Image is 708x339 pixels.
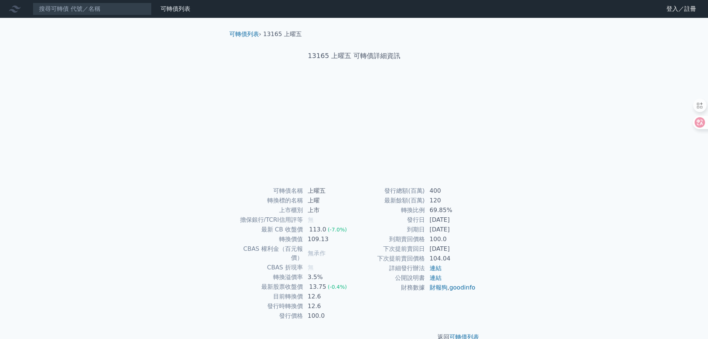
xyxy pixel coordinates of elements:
[354,205,425,215] td: 轉換比例
[33,3,152,15] input: 搜尋可轉債 代號／名稱
[425,186,476,196] td: 400
[354,263,425,273] td: 詳細發行辦法
[425,196,476,205] td: 120
[425,205,476,215] td: 69.85%
[328,227,347,233] span: (-7.0%)
[232,205,303,215] td: 上市櫃別
[223,51,485,61] h1: 13165 上曜五 可轉債詳細資訊
[232,225,303,234] td: 最新 CB 收盤價
[232,292,303,301] td: 目前轉換價
[232,301,303,311] td: 發行時轉換價
[328,284,347,290] span: (-0.4%)
[308,282,328,291] div: 13.75
[232,215,303,225] td: 擔保銀行/TCRI信用評等
[354,283,425,292] td: 財務數據
[430,284,447,291] a: 財報狗
[430,265,442,272] a: 連結
[232,244,303,263] td: CBAS 權利金（百元報價）
[354,234,425,244] td: 到期賣回價格
[425,225,476,234] td: [DATE]
[354,215,425,225] td: 發行日
[232,186,303,196] td: 可轉債名稱
[308,225,328,234] div: 113.0
[263,30,302,39] li: 13165 上曜五
[308,264,314,271] span: 無
[425,215,476,225] td: [DATE]
[354,225,425,234] td: 到期日
[161,5,190,12] a: 可轉債列表
[303,272,354,282] td: 3.5%
[354,196,425,205] td: 最新餘額(百萬)
[303,234,354,244] td: 109.13
[425,234,476,244] td: 100.0
[354,254,425,263] td: 下次提前賣回價格
[308,250,326,257] span: 無承作
[232,272,303,282] td: 轉換溢價率
[303,186,354,196] td: 上曜五
[425,283,476,292] td: ,
[232,234,303,244] td: 轉換價值
[229,30,261,39] li: ›
[354,186,425,196] td: 發行總額(百萬)
[308,216,314,223] span: 無
[660,3,702,15] a: 登入／註冊
[354,244,425,254] td: 下次提前賣回日
[449,284,475,291] a: goodinfo
[303,196,354,205] td: 上曜
[430,274,442,281] a: 連結
[232,311,303,321] td: 發行價格
[303,311,354,321] td: 100.0
[232,282,303,292] td: 最新股票收盤價
[232,196,303,205] td: 轉換標的名稱
[232,263,303,272] td: CBAS 折現率
[425,244,476,254] td: [DATE]
[303,205,354,215] td: 上市
[354,273,425,283] td: 公開說明書
[229,31,259,38] a: 可轉債列表
[425,254,476,263] td: 104.04
[303,292,354,301] td: 12.6
[303,301,354,311] td: 12.6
